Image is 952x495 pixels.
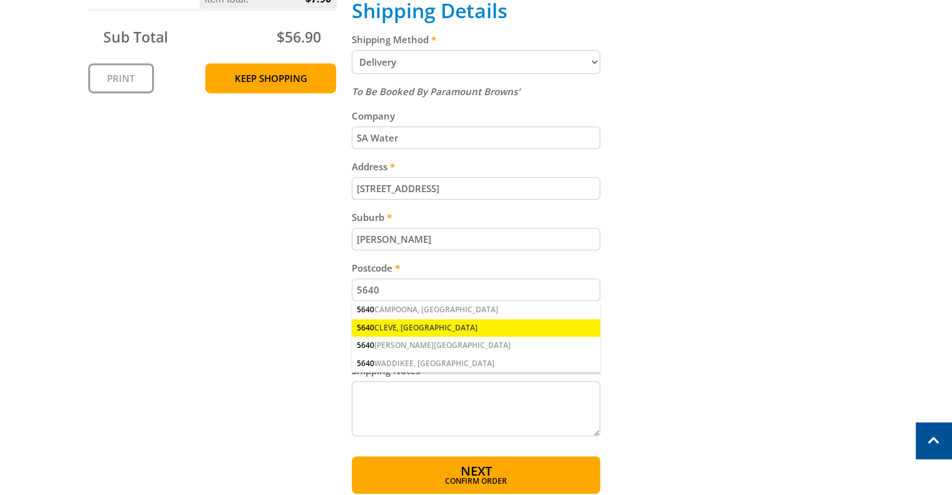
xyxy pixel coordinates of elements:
input: Please enter your address. [352,177,600,200]
span: 5640 [357,322,374,333]
label: Suburb [352,210,600,225]
a: Keep Shopping [205,63,336,93]
input: Please enter your postcode. [352,278,600,301]
span: $56.90 [277,27,321,47]
span: 5640 [357,304,374,315]
span: Sub Total [103,27,168,47]
input: Please enter your suburb. [352,228,600,250]
label: Company [352,108,600,123]
span: Next [460,462,491,479]
span: 5640 [357,358,374,369]
label: Postcode [352,260,600,275]
div: WADDIKEE, [GEOGRAPHIC_DATA] [352,355,600,372]
div: CLEVE, [GEOGRAPHIC_DATA] [352,319,600,337]
button: Next Confirm order [352,456,600,494]
div: [PERSON_NAME][GEOGRAPHIC_DATA] [352,337,600,354]
span: Confirm order [379,477,573,485]
em: To Be Booked By Paramount Browns' [352,85,520,98]
select: Please select a shipping method. [352,50,600,74]
div: CAMPOONA, [GEOGRAPHIC_DATA] [352,301,600,319]
span: 5640 [357,340,374,350]
a: Print [88,63,154,93]
label: Shipping Method [352,32,600,47]
label: Address [352,159,600,174]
